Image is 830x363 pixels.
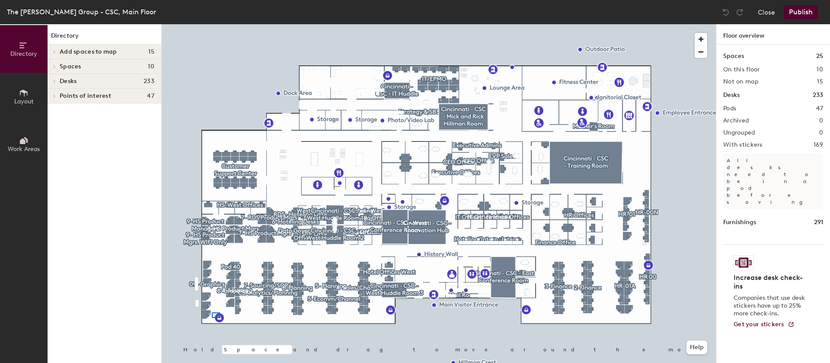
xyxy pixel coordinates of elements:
[734,321,795,328] a: Get your stickers
[144,78,154,85] span: 233
[60,48,117,55] span: Add spaces to map
[10,50,37,58] span: Directory
[735,8,744,16] img: Redo
[734,273,808,291] h4: Increase desk check-ins
[734,294,808,318] p: Companies that use desk stickers have up to 25% more check-ins.
[721,8,730,16] img: Undo
[148,63,154,70] span: 10
[7,6,156,17] div: The [PERSON_NAME] Group - CSC, Main Floor
[686,341,707,354] button: Help
[723,218,756,227] h1: Furnishings
[723,129,755,136] h2: Ungrouped
[147,93,154,100] span: 47
[813,90,823,100] h1: 233
[784,5,818,19] button: Publish
[816,51,823,61] h1: 25
[819,129,823,136] h2: 0
[8,145,40,153] span: Work Areas
[60,78,77,85] span: Desks
[734,255,753,270] img: Sticker logo
[814,218,823,227] h1: 291
[819,117,823,124] h2: 0
[48,31,161,45] h1: Directory
[723,117,749,124] h2: Archived
[758,5,775,19] button: Close
[817,78,823,85] h2: 15
[723,90,740,100] h1: Desks
[723,154,823,209] p: All desks need to be in a pod before saving
[60,63,81,70] span: Spaces
[817,66,823,73] h2: 10
[816,105,823,112] h2: 47
[716,24,830,45] h1: Floor overview
[814,141,823,148] h2: 169
[723,51,744,61] h1: Spaces
[723,105,736,112] h2: Pods
[723,141,763,148] h2: With stickers
[723,66,760,73] h2: On this floor
[148,48,154,55] span: 15
[14,98,34,105] span: Layout
[734,321,784,328] span: Get your stickers
[60,93,111,100] span: Points of interest
[723,78,758,85] h2: Not on map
